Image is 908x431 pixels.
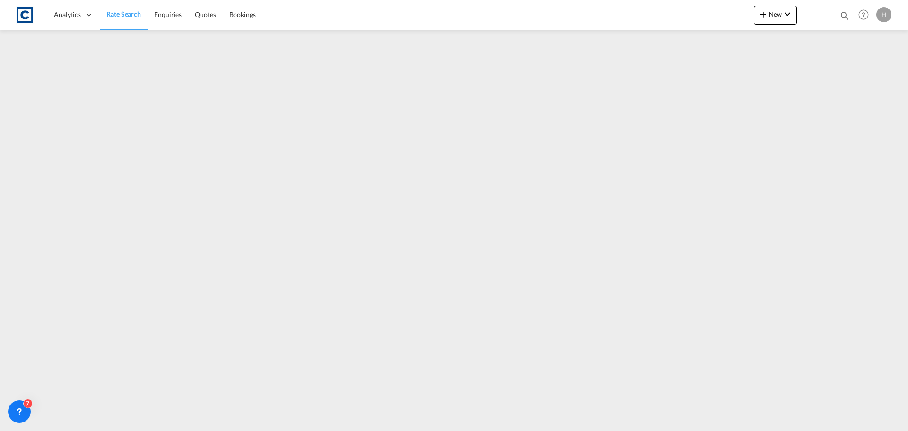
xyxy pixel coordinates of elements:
[839,10,850,25] div: icon-magnify
[195,10,216,18] span: Quotes
[754,6,797,25] button: icon-plus 400-fgNewicon-chevron-down
[839,10,850,21] md-icon: icon-magnify
[229,10,256,18] span: Bookings
[782,9,793,20] md-icon: icon-chevron-down
[758,10,793,18] span: New
[856,7,872,23] span: Help
[14,4,35,26] img: 1fdb9190129311efbfaf67cbb4249bed.jpeg
[106,10,141,18] span: Rate Search
[54,10,81,19] span: Analytics
[856,7,876,24] div: Help
[154,10,182,18] span: Enquiries
[876,7,891,22] div: H
[758,9,769,20] md-icon: icon-plus 400-fg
